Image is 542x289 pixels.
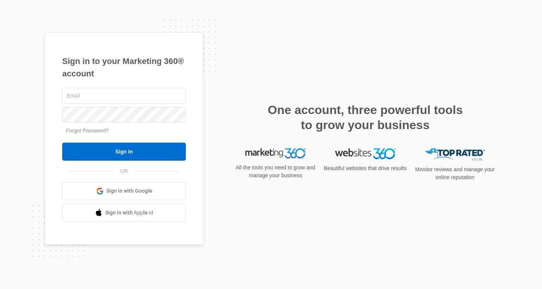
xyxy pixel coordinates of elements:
[323,164,407,172] p: Beautiful websites that drive results
[105,209,153,217] span: Sign in with Apple Id
[62,143,186,161] input: Sign In
[425,148,485,161] img: Top Rated Local
[62,204,186,222] a: Sign in with Apple Id
[62,182,186,200] a: Sign in with Google
[233,164,318,179] p: All the tools you need to grow and manage your business
[62,88,186,103] input: Email
[62,55,186,80] h1: Sign in to your Marketing 360® account
[66,128,109,134] a: Forgot Password?
[106,187,152,195] span: Sign in with Google
[115,167,133,175] span: OR
[413,166,497,181] p: Monitor reviews and manage your online reputation
[335,148,395,159] img: Websites 360
[265,102,465,132] h2: One account, three powerful tools to grow your business
[245,148,306,159] img: Marketing 360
